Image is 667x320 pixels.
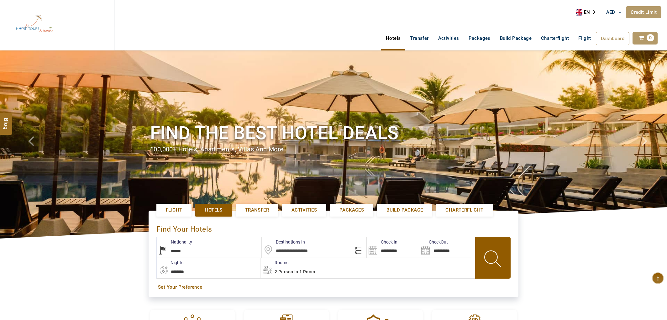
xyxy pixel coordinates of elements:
label: Destinations In [262,239,305,245]
span: Dashboard [601,36,625,41]
img: The Royal Line Holidays [5,3,65,45]
span: Flight [578,35,591,41]
span: AED [606,9,615,15]
a: Hotels [381,32,405,45]
span: 2 Person in 1 Room [275,269,315,274]
a: Charterflight [536,32,574,45]
label: Check In [367,239,397,245]
span: Charterflight [541,35,569,41]
span: Charterflight [445,207,483,213]
a: Flight [156,204,192,217]
a: Charterflight [436,204,493,217]
label: Rooms [260,260,288,266]
span: 0 [647,34,654,41]
a: Activities [282,204,326,217]
a: Packages [330,204,373,217]
a: Transfer [236,204,278,217]
span: Build Package [386,207,423,213]
div: Find Your Hotels [156,218,511,237]
a: Build Package [495,32,536,45]
a: 0 [633,32,658,45]
a: Flight [574,32,596,38]
label: CheckOut [419,239,448,245]
input: Search [419,237,472,258]
span: Blog [2,118,10,123]
span: Hotels [205,207,222,213]
aside: Language selected: English [576,8,600,17]
div: Language [576,8,600,17]
a: Packages [464,32,495,45]
a: Activities [433,32,464,45]
a: Set Your Preference [158,284,509,291]
span: Flight [166,207,182,213]
a: EN [576,8,600,17]
span: Transfer [245,207,269,213]
span: Activities [291,207,317,213]
a: Build Package [377,204,432,217]
span: Packages [339,207,364,213]
h1: Find the best hotel deals [150,121,517,145]
div: 600,000+ hotels, apartments, villas and more. [150,145,517,154]
label: nights [156,260,183,266]
a: Hotels [195,204,232,217]
a: Credit Limit [626,6,661,18]
label: Nationality [157,239,192,245]
a: Transfer [405,32,433,45]
input: Search [367,237,419,258]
